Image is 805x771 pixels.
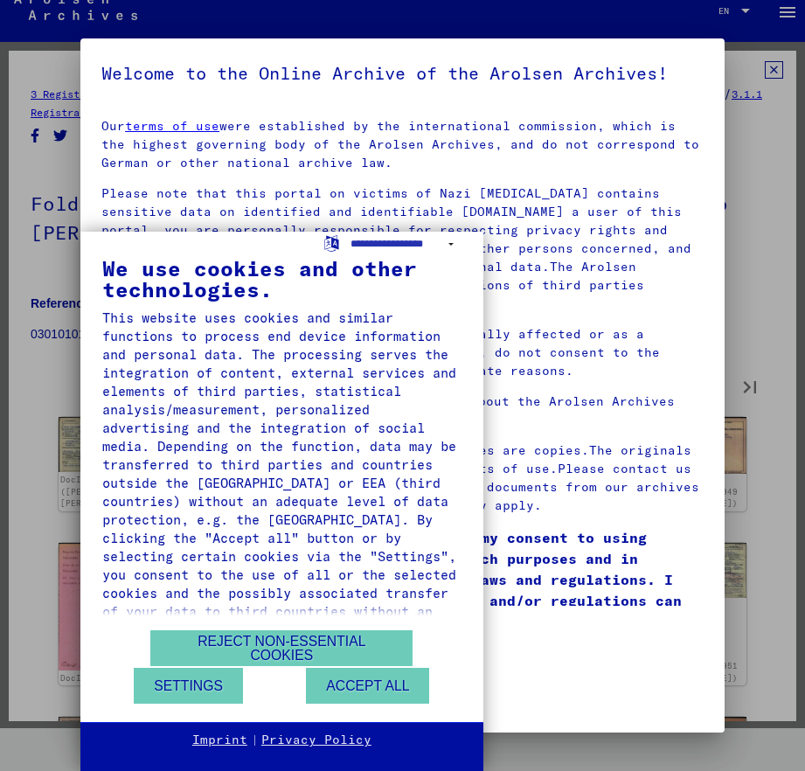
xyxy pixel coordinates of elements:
div: This website uses cookies and similar functions to process end device information and personal da... [102,309,461,639]
button: Settings [134,668,243,704]
div: We use cookies and other technologies. [102,258,461,300]
a: Privacy Policy [261,732,371,749]
button: Accept all [306,668,429,704]
button: Reject non-essential cookies [150,630,413,666]
a: Imprint [192,732,247,749]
